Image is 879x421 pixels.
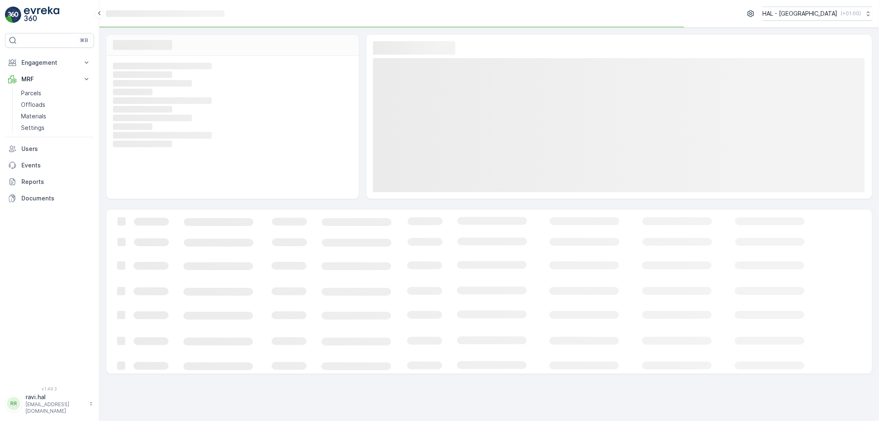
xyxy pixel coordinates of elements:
p: Parcels [21,89,41,97]
span: v 1.49.3 [5,386,94,391]
p: Materials [21,112,46,120]
a: Parcels [18,87,94,99]
button: HAL - [GEOGRAPHIC_DATA](+01:00) [762,7,872,21]
p: Settings [21,124,45,132]
a: Events [5,157,94,174]
p: ravi.hal [26,393,85,401]
p: Events [21,161,91,169]
p: HAL - [GEOGRAPHIC_DATA] [762,9,837,18]
p: Offloads [21,101,45,109]
a: Reports [5,174,94,190]
a: Users [5,141,94,157]
p: ( +01:00 ) [841,10,861,17]
button: Engagement [5,54,94,71]
img: logo [5,7,21,23]
p: Users [21,145,91,153]
div: RR [7,397,20,410]
a: Offloads [18,99,94,111]
p: Reports [21,178,91,186]
button: RRravi.hal[EMAIL_ADDRESS][DOMAIN_NAME] [5,393,94,414]
a: Settings [18,122,94,134]
p: Documents [21,194,91,202]
p: ⌘B [80,37,88,44]
p: Engagement [21,59,77,67]
p: MRF [21,75,77,83]
button: MRF [5,71,94,87]
p: [EMAIL_ADDRESS][DOMAIN_NAME] [26,401,85,414]
a: Documents [5,190,94,207]
img: logo_light-DOdMpM7g.png [24,7,59,23]
a: Materials [18,111,94,122]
